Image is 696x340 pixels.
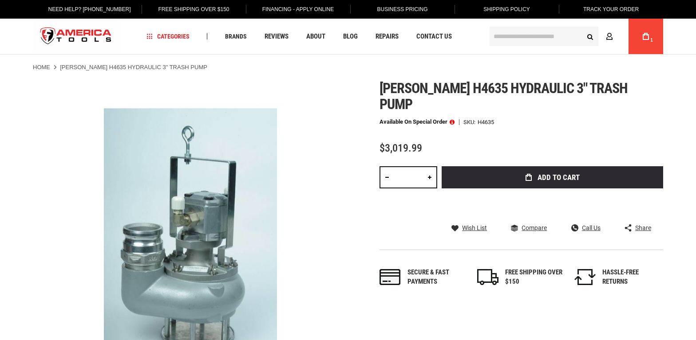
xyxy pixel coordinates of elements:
[372,31,403,43] a: Repairs
[581,28,598,45] button: Search
[635,225,651,231] span: Share
[147,33,190,39] span: Categories
[451,224,487,232] a: Wish List
[511,224,547,232] a: Compare
[339,31,362,43] a: Blog
[306,33,325,40] span: About
[380,142,422,154] span: $3,019.99
[380,269,401,285] img: payments
[225,33,247,39] span: Brands
[442,166,663,188] button: Add to Cart
[407,268,465,287] div: Secure & fast payments
[582,225,601,231] span: Call Us
[265,33,289,40] span: Reviews
[538,174,580,181] span: Add to Cart
[33,20,119,53] img: America Tools
[483,6,530,12] span: Shipping Policy
[574,269,596,285] img: returns
[143,31,194,43] a: Categories
[221,31,251,43] a: Brands
[571,224,601,232] a: Call Us
[302,31,329,43] a: About
[463,119,478,125] strong: SKU
[60,64,207,70] strong: [PERSON_NAME] H4635 HYDRAULIC 3" TRASH PUMP
[412,31,456,43] a: Contact Us
[505,268,563,287] div: FREE SHIPPING OVER $150
[261,31,293,43] a: Reviews
[380,80,628,113] span: [PERSON_NAME] h4635 hydraulic 3" trash pump
[462,225,487,231] span: Wish List
[33,20,119,53] a: store logo
[376,33,399,40] span: Repairs
[477,269,498,285] img: shipping
[343,33,358,40] span: Blog
[650,38,653,43] span: 1
[478,119,494,125] div: H4635
[33,63,50,71] a: Home
[602,268,660,287] div: HASSLE-FREE RETURNS
[416,33,452,40] span: Contact Us
[380,119,455,125] p: Available on Special Order
[440,191,665,217] iframe: Secure express checkout frame
[522,225,547,231] span: Compare
[637,19,654,54] a: 1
